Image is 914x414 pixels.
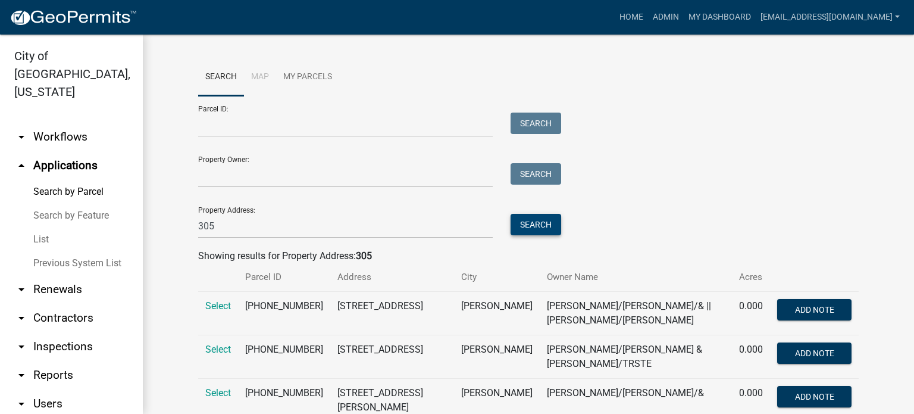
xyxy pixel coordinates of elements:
[777,299,852,320] button: Add Note
[238,263,330,291] th: Parcel ID
[732,263,770,291] th: Acres
[276,58,339,97] a: My Parcels
[615,6,648,29] a: Home
[14,397,29,411] i: arrow_drop_down
[356,250,372,262] strong: 305
[794,348,834,358] span: Add Note
[511,214,561,235] button: Search
[454,292,540,335] td: [PERSON_NAME]
[330,335,454,379] td: [STREET_ADDRESS]
[238,292,330,335] td: [PHONE_NUMBER]
[511,163,561,185] button: Search
[205,300,231,312] a: Select
[14,130,29,144] i: arrow_drop_down
[198,58,244,97] a: Search
[198,249,859,263] div: Showing results for Property Address:
[794,392,834,401] span: Add Note
[777,343,852,364] button: Add Note
[330,263,454,291] th: Address
[756,6,904,29] a: [EMAIL_ADDRESS][DOMAIN_NAME]
[14,282,29,297] i: arrow_drop_down
[732,292,770,335] td: 0.000
[648,6,684,29] a: Admin
[540,263,732,291] th: Owner Name
[205,387,231,399] a: Select
[14,311,29,325] i: arrow_drop_down
[684,6,756,29] a: My Dashboard
[732,335,770,379] td: 0.000
[14,340,29,354] i: arrow_drop_down
[14,158,29,173] i: arrow_drop_up
[205,344,231,355] a: Select
[777,386,852,407] button: Add Note
[540,292,732,335] td: [PERSON_NAME]/[PERSON_NAME]/& || [PERSON_NAME]/[PERSON_NAME]
[794,305,834,315] span: Add Note
[330,292,454,335] td: [STREET_ADDRESS]
[454,335,540,379] td: [PERSON_NAME]
[540,335,732,379] td: [PERSON_NAME]/[PERSON_NAME] & [PERSON_NAME]/TRSTE
[511,113,561,134] button: Search
[454,263,540,291] th: City
[238,335,330,379] td: [PHONE_NUMBER]
[14,368,29,382] i: arrow_drop_down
